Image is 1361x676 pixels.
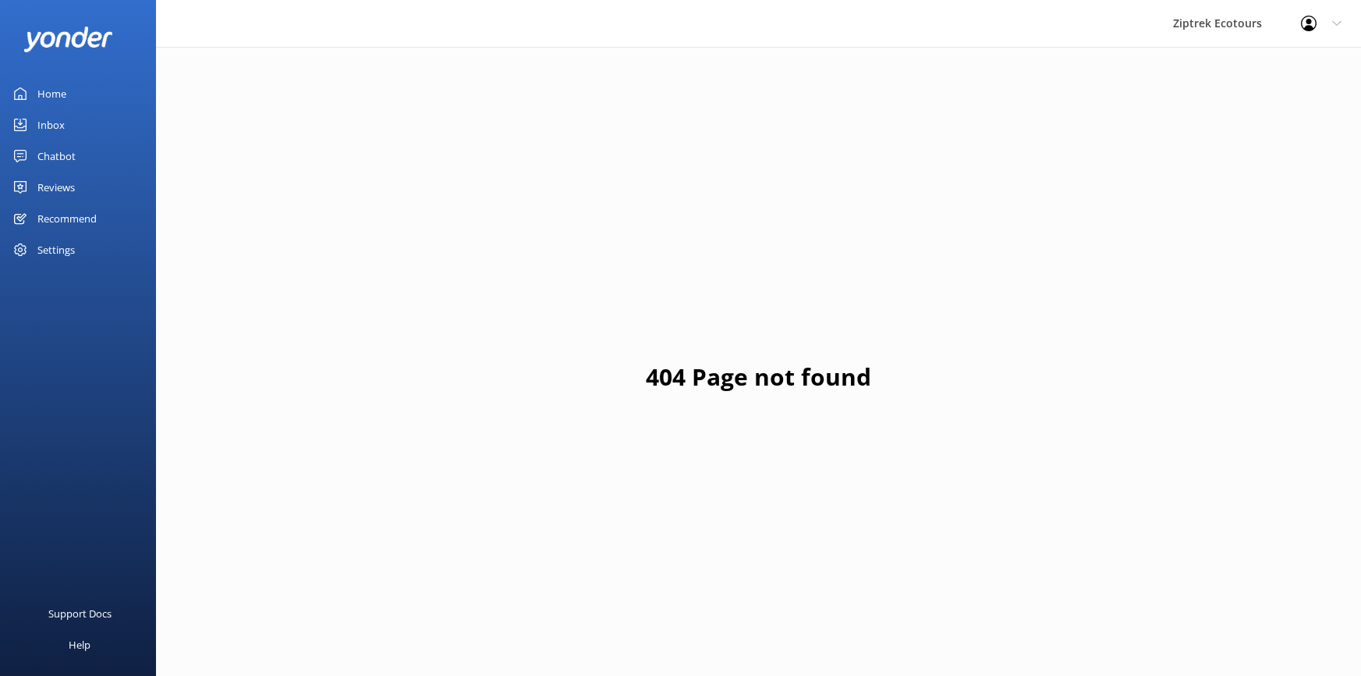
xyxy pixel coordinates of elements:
[37,141,76,172] div: Chatbot
[48,598,112,629] div: Support Docs
[37,78,66,109] div: Home
[646,358,871,396] h1: 404 Page not found
[37,172,75,203] div: Reviews
[37,109,65,141] div: Inbox
[23,27,113,52] img: yonder-white-logo.png
[69,629,90,660] div: Help
[37,203,97,234] div: Recommend
[37,234,75,265] div: Settings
